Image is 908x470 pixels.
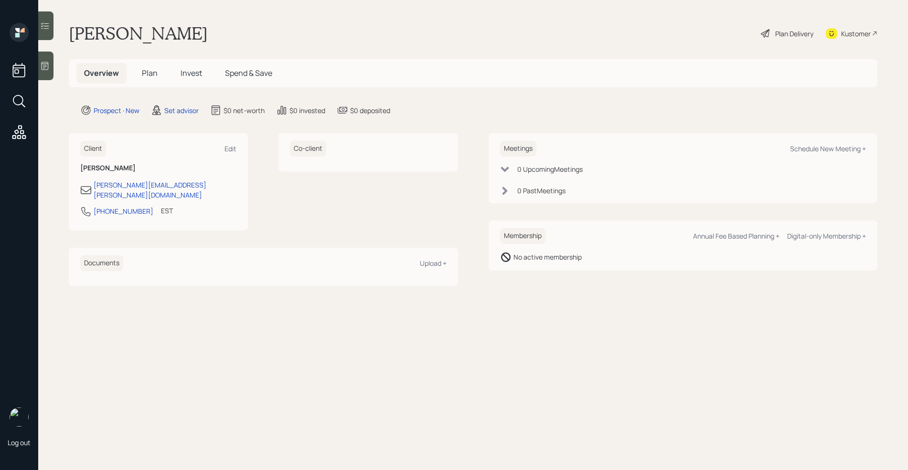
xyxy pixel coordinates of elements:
img: retirable_logo.png [10,407,29,427]
div: Prospect · New [94,105,139,115]
h6: Documents [80,255,123,271]
div: [PERSON_NAME][EMAIL_ADDRESS][PERSON_NAME][DOMAIN_NAME] [94,180,236,200]
span: Invest [181,68,202,78]
h6: Membership [500,228,545,244]
div: Set advisor [164,105,199,115]
span: Plan [142,68,158,78]
div: Kustomer [841,29,871,39]
div: Edit [224,144,236,153]
span: Overview [84,68,119,78]
div: $0 net-worth [224,105,265,115]
span: Spend & Save [225,68,272,78]
h1: [PERSON_NAME] [69,23,208,44]
div: $0 deposited [350,105,390,115]
div: Log out [8,438,31,447]
div: [PHONE_NUMBER] [94,206,153,216]
div: 0 Upcoming Meeting s [517,164,583,174]
div: EST [161,206,173,216]
div: Upload + [420,259,447,268]
h6: Meetings [500,141,536,157]
div: Digital-only Membership + [787,231,866,240]
div: Plan Delivery [775,29,813,39]
h6: [PERSON_NAME] [80,164,236,172]
div: 0 Past Meeting s [517,186,566,196]
h6: Client [80,141,106,157]
h6: Co-client [290,141,326,157]
div: No active membership [513,252,582,262]
div: $0 invested [289,105,325,115]
div: Annual Fee Based Planning + [693,231,780,240]
div: Schedule New Meeting + [790,144,866,153]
